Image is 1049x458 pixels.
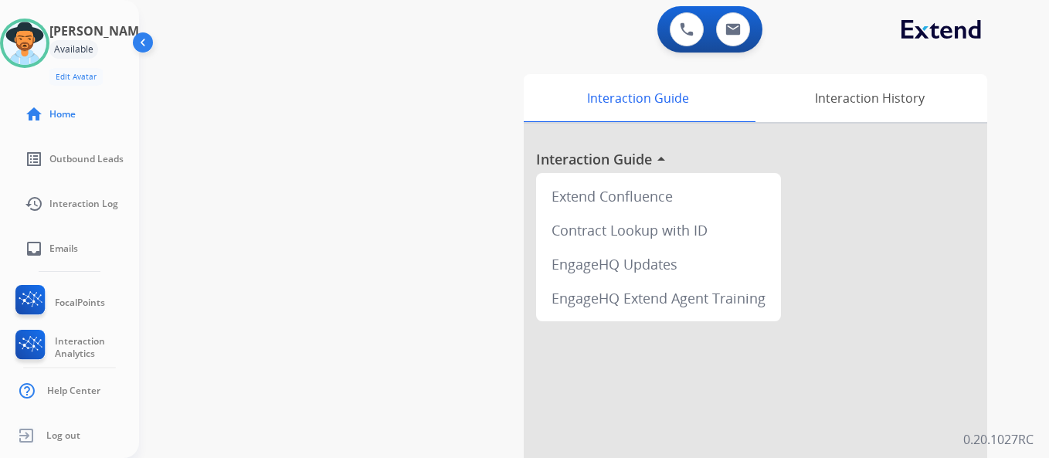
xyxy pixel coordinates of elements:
mat-icon: list_alt [25,150,43,168]
div: Interaction History [752,74,987,122]
div: EngageHQ Extend Agent Training [542,281,775,315]
a: FocalPoints [12,285,105,321]
img: avatar [3,22,46,65]
mat-icon: home [25,105,43,124]
span: Home [49,108,76,120]
span: Interaction Analytics [55,335,139,360]
span: Log out [46,429,80,442]
span: Outbound Leads [49,153,124,165]
h3: [PERSON_NAME] [49,22,150,40]
a: Interaction Analytics [12,330,139,365]
mat-icon: inbox [25,239,43,258]
p: 0.20.1027RC [963,430,1034,449]
span: Help Center [47,385,100,397]
div: Contract Lookup with ID [542,213,775,247]
div: Interaction Guide [524,74,752,122]
span: Emails [49,243,78,255]
span: FocalPoints [55,297,105,309]
mat-icon: history [25,195,43,213]
div: EngageHQ Updates [542,247,775,281]
div: Extend Confluence [542,179,775,213]
div: Available [49,40,98,59]
button: Edit Avatar [49,68,103,86]
span: Interaction Log [49,198,118,210]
